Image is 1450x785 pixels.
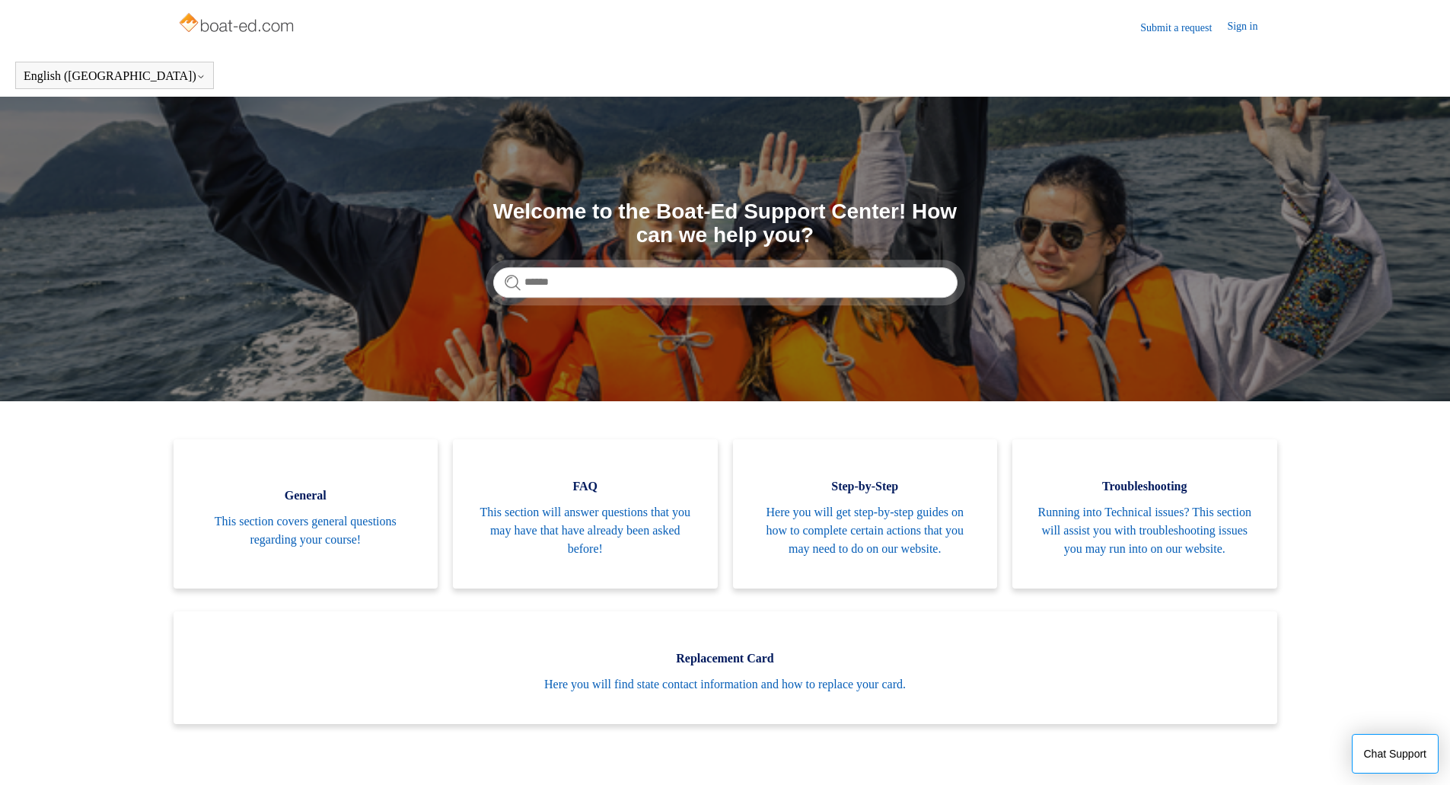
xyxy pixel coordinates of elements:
a: Step-by-Step Here you will get step-by-step guides on how to complete certain actions that you ma... [733,439,998,589]
button: Chat Support [1352,734,1439,774]
span: This section will answer questions that you may have that have already been asked before! [476,503,695,558]
a: Replacement Card Here you will find state contact information and how to replace your card. [174,611,1277,724]
span: Step-by-Step [756,477,975,496]
a: General This section covers general questions regarding your course! [174,439,438,589]
a: Sign in [1227,18,1273,37]
span: Here you will get step-by-step guides on how to complete certain actions that you may need to do ... [756,503,975,558]
span: General [196,487,416,505]
a: Troubleshooting Running into Technical issues? This section will assist you with troubleshooting ... [1012,439,1277,589]
button: English ([GEOGRAPHIC_DATA]) [24,69,206,83]
a: Submit a request [1140,20,1227,36]
span: Replacement Card [196,649,1254,668]
img: Boat-Ed Help Center home page [177,9,298,40]
input: Search [493,267,958,298]
span: This section covers general questions regarding your course! [196,512,416,549]
span: Troubleshooting [1035,477,1254,496]
span: Running into Technical issues? This section will assist you with troubleshooting issues you may r... [1035,503,1254,558]
a: FAQ This section will answer questions that you may have that have already been asked before! [453,439,718,589]
span: Here you will find state contact information and how to replace your card. [196,675,1254,694]
span: FAQ [476,477,695,496]
h1: Welcome to the Boat-Ed Support Center! How can we help you? [493,200,958,247]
